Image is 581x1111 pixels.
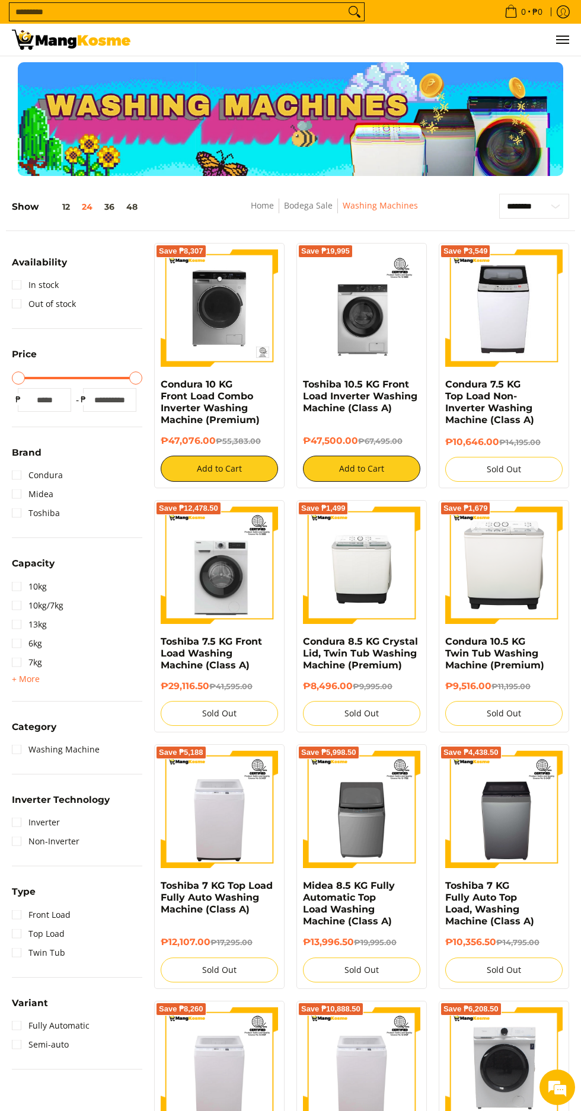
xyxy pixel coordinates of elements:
[12,924,65,943] a: Top Load
[443,505,488,512] span: Save ₱1,679
[12,795,110,813] summary: Open
[301,248,350,255] span: Save ₱19,995
[303,701,420,726] button: Sold Out
[12,30,130,50] img: Washing Machines l Mang Kosme: Home Appliances Warehouse Sale Partner
[445,936,563,948] h6: ₱10,356.50
[12,905,71,924] a: Front Load
[353,682,392,691] del: ₱9,995.00
[12,504,60,523] a: Toshiba
[76,202,98,212] button: 24
[12,258,67,276] summary: Open
[343,200,418,211] a: Washing Machines
[499,438,541,447] del: ₱14,195.00
[445,379,534,425] a: Condura 7.5 KG Top Load Non-Inverter Washing Machine (Class A)
[161,435,278,447] h6: ₱47,076.00
[161,751,278,868] img: Toshiba 7 KG Top Load Fully Auto Washing Machine (Class A)
[303,379,417,414] a: Toshiba 10.5 KG Front Load Inverter Washing Machine (Class A)
[12,887,36,896] span: Type
[12,672,40,686] summary: Open
[12,258,67,267] span: Availability
[445,880,534,927] a: Toshiba 7 KG Fully Auto Top Load, Washing Machine (Class A)
[445,701,563,726] button: Sold Out
[98,202,120,212] button: 36
[555,24,569,56] button: Menu
[303,880,395,927] a: Midea 8.5 KG Fully Automatic Top Load Washing Machine (Class A)
[12,276,59,294] a: In stock
[301,1006,360,1013] span: Save ₱10,888.50
[161,249,278,367] img: Condura 10 KG Front Load Combo Inverter Washing Machine (Premium)
[445,457,563,482] button: Sold Out
[443,1006,499,1013] span: Save ₱6,208.50
[12,466,63,485] a: Condura
[301,749,356,756] span: Save ₱5,998.50
[120,202,143,212] button: 48
[12,485,53,504] a: Midea
[12,722,56,740] summary: Open
[161,456,278,482] button: Add to Cart
[445,507,563,624] img: Condura 10.5 KG Twin Tub Washing Machine (Premium)
[501,5,546,18] span: •
[209,682,253,691] del: ₱41,595.00
[519,8,528,16] span: 0
[445,636,544,671] a: Condura 10.5 KG Twin Tub Washing Machine (Premium)
[161,958,278,982] button: Sold Out
[142,24,569,56] ul: Customer Navigation
[12,740,100,759] a: Washing Machine
[12,350,37,358] span: Price
[12,393,24,405] span: ₱
[161,936,278,948] h6: ₱12,107.00
[12,653,42,672] a: 7kg
[12,559,55,577] summary: Open
[12,832,79,851] a: Non-Inverter
[491,682,531,691] del: ₱11,195.00
[159,505,218,512] span: Save ₱12,478.50
[12,887,36,905] summary: Open
[496,938,539,947] del: ₱14,795.00
[12,1016,90,1035] a: Fully Automatic
[251,200,274,211] a: Home
[12,943,65,962] a: Twin Tub
[77,393,89,405] span: ₱
[303,751,420,868] img: Midea 8.5 KG Fully Automatic Top Load Washing Machine (Class A)
[303,680,420,692] h6: ₱8,496.00
[303,435,420,447] h6: ₱47,500.00
[301,505,346,512] span: Save ₱1,499
[445,958,563,982] button: Sold Out
[12,577,47,596] a: 10kg
[12,813,60,832] a: Inverter
[12,350,37,367] summary: Open
[210,938,253,947] del: ₱17,295.00
[443,248,488,255] span: Save ₱3,549
[12,795,110,804] span: Inverter Technology
[345,3,364,21] button: Search
[159,749,203,756] span: Save ₱5,188
[12,634,42,653] a: 6kg
[12,674,40,684] span: + More
[12,1035,69,1054] a: Semi-auto
[199,198,470,225] nav: Breadcrumbs
[12,998,48,1016] summary: Open
[445,751,563,868] img: Toshiba 7 KG Fully Auto Top Load, Washing Machine (Class A)
[161,880,273,915] a: Toshiba 7 KG Top Load Fully Auto Washing Machine (Class A)
[12,615,47,634] a: 13kg
[39,202,76,212] button: 12
[159,248,203,255] span: Save ₱8,307
[12,294,76,313] a: Out of stock
[445,680,563,692] h6: ₱9,516.00
[358,437,403,446] del: ₱67,495.00
[303,936,420,948] h6: ₱13,996.50
[354,938,397,947] del: ₱19,995.00
[12,722,56,731] span: Category
[303,249,420,367] img: Toshiba 10.5 KG Front Load Inverter Washing Machine (Class A)
[449,249,558,367] img: condura-7.5kg-topload-non-inverter-washing-machine-class-c-full-view-mang-kosme
[303,508,420,622] img: Condura 8.5 KG Crystal Lid, Twin Tub Washing Machine (Premium)
[443,749,499,756] span: Save ₱4,438.50
[12,448,41,466] summary: Open
[531,8,544,16] span: ₱0
[303,958,420,982] button: Sold Out
[12,596,63,615] a: 10kg/7kg
[12,559,55,568] span: Capacity
[161,379,260,425] a: Condura 10 KG Front Load Combo Inverter Washing Machine (Premium)
[216,437,261,446] del: ₱55,383.00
